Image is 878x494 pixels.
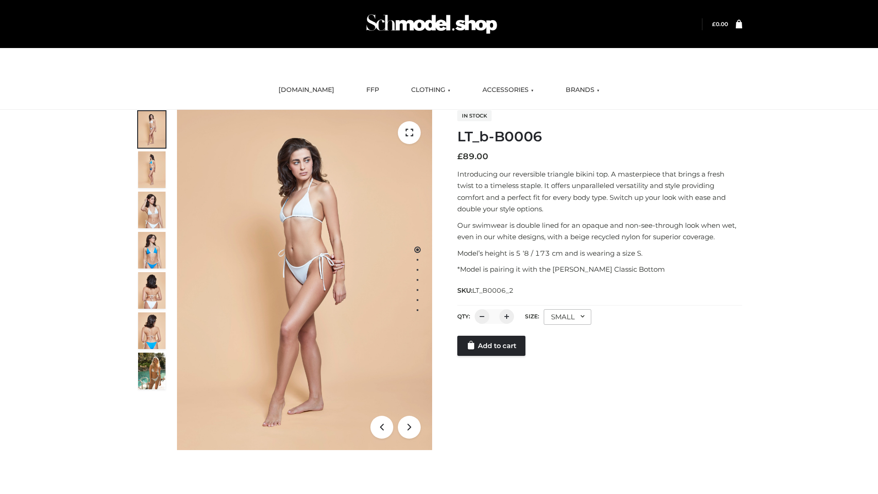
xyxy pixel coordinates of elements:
[457,313,470,320] label: QTY:
[559,80,606,100] a: BRANDS
[457,129,742,145] h1: LT_b-B0006
[457,168,742,215] p: Introducing our reversible triangle bikini top. A masterpiece that brings a fresh twist to a time...
[138,192,166,228] img: ArielClassicBikiniTop_CloudNine_AzureSky_OW114ECO_3-scaled.jpg
[138,151,166,188] img: ArielClassicBikiniTop_CloudNine_AzureSky_OW114ECO_2-scaled.jpg
[138,232,166,268] img: ArielClassicBikiniTop_CloudNine_AzureSky_OW114ECO_4-scaled.jpg
[712,21,728,27] a: £0.00
[138,111,166,148] img: ArielClassicBikiniTop_CloudNine_AzureSky_OW114ECO_1-scaled.jpg
[272,80,341,100] a: [DOMAIN_NAME]
[712,21,716,27] span: £
[544,309,591,325] div: SMALL
[712,21,728,27] bdi: 0.00
[138,353,166,389] img: Arieltop_CloudNine_AzureSky2.jpg
[404,80,457,100] a: CLOTHING
[138,272,166,309] img: ArielClassicBikiniTop_CloudNine_AzureSky_OW114ECO_7-scaled.jpg
[472,286,514,295] span: LT_B0006_2
[457,247,742,259] p: Model’s height is 5 ‘8 / 173 cm and is wearing a size S.
[177,110,432,450] img: LT_b-B0006
[363,6,500,42] img: Schmodel Admin 964
[457,110,492,121] span: In stock
[457,336,525,356] a: Add to cart
[457,151,463,161] span: £
[457,151,488,161] bdi: 89.00
[457,263,742,275] p: *Model is pairing it with the [PERSON_NAME] Classic Bottom
[457,220,742,243] p: Our swimwear is double lined for an opaque and non-see-through look when wet, even in our white d...
[525,313,539,320] label: Size:
[138,312,166,349] img: ArielClassicBikiniTop_CloudNine_AzureSky_OW114ECO_8-scaled.jpg
[457,285,514,296] span: SKU:
[476,80,541,100] a: ACCESSORIES
[359,80,386,100] a: FFP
